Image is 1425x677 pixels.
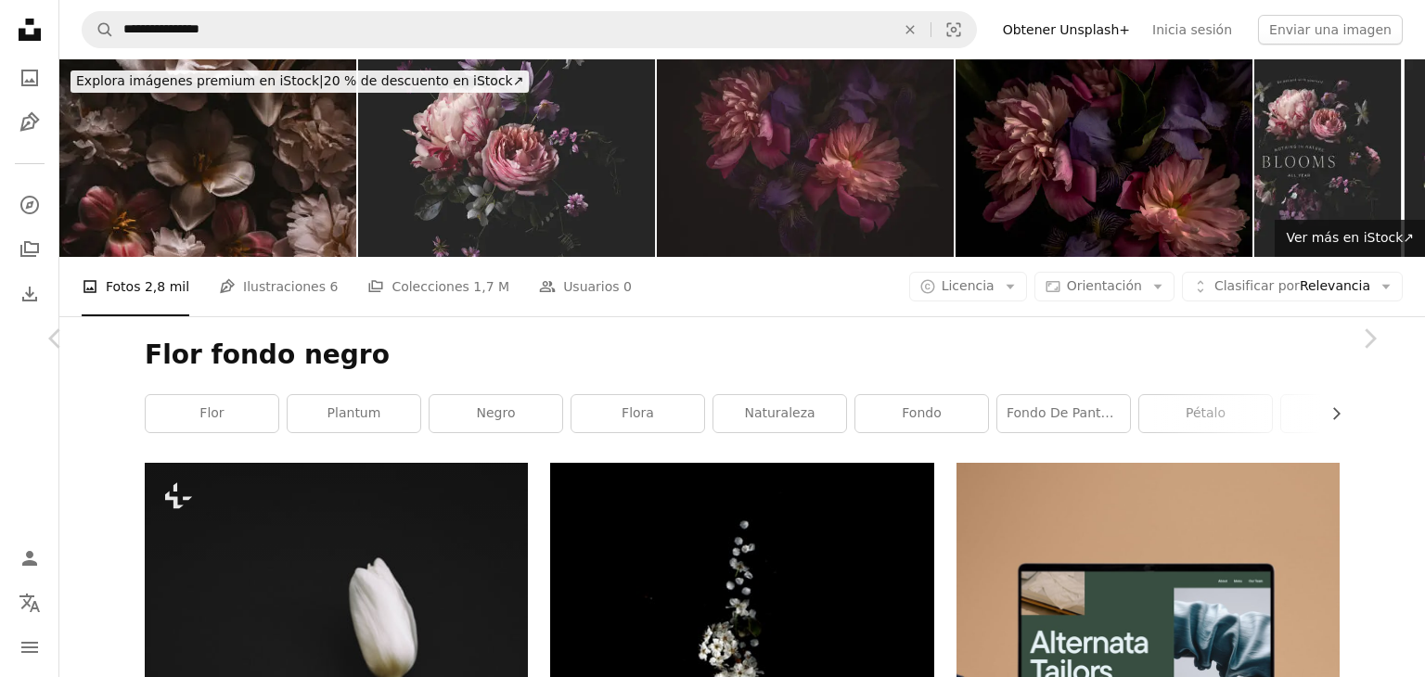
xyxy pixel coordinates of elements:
[83,12,114,47] button: Buscar en Unsplash
[539,257,632,316] a: Usuarios 0
[1214,277,1370,296] span: Relevancia
[11,231,48,268] a: Colecciones
[956,59,1252,257] img: Foto en tonos oscuros de ramo
[713,395,846,432] a: naturaleza
[146,395,278,432] a: flor
[430,395,562,432] a: negro
[1034,272,1175,301] button: Orientación
[11,59,48,96] a: Fotos
[623,276,632,297] span: 0
[11,584,48,621] button: Idioma
[1067,278,1142,293] span: Orientación
[145,338,1340,372] h1: Flor fondo negro
[329,276,338,297] span: 6
[1281,395,1414,432] a: oscuro
[942,278,995,293] span: Licencia
[358,59,655,257] img: ramo floral temperamental de flores de jardín y flores silvestres aisladas sobre un fondo oscuro
[11,186,48,224] a: Explorar
[571,395,704,432] a: flora
[473,276,509,297] span: 1,7 M
[59,59,356,257] img: Foto de estilo barroco del ramo
[1314,249,1425,428] a: Siguiente
[11,540,48,577] a: Iniciar sesión / Registrarse
[219,257,338,316] a: Ilustraciones 6
[890,12,931,47] button: Borrar
[367,257,509,316] a: Colecciones 1,7 M
[82,11,977,48] form: Encuentra imágenes en todo el sitio
[76,73,324,88] span: Explora imágenes premium en iStock |
[997,395,1130,432] a: fondo de pantalla
[1286,230,1414,245] span: Ver más en iStock ↗
[1141,15,1243,45] a: Inicia sesión
[657,59,954,257] img: Imagen de fondo de Peonías
[1258,15,1403,45] button: Enviar una imagen
[288,395,420,432] a: plantum
[76,73,523,88] span: 20 % de descuento en iStock ↗
[1214,278,1300,293] span: Clasificar por
[59,59,540,104] a: Explora imágenes premium en iStock|20 % de descuento en iStock↗
[11,629,48,666] button: Menú
[11,104,48,141] a: Ilustraciones
[909,272,1027,301] button: Licencia
[1275,220,1425,257] a: Ver más en iStock↗
[992,15,1141,45] a: Obtener Unsplash+
[931,12,976,47] button: Búsqueda visual
[1182,272,1403,301] button: Clasificar porRelevancia
[855,395,988,432] a: fondo
[1139,395,1272,432] a: pétalo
